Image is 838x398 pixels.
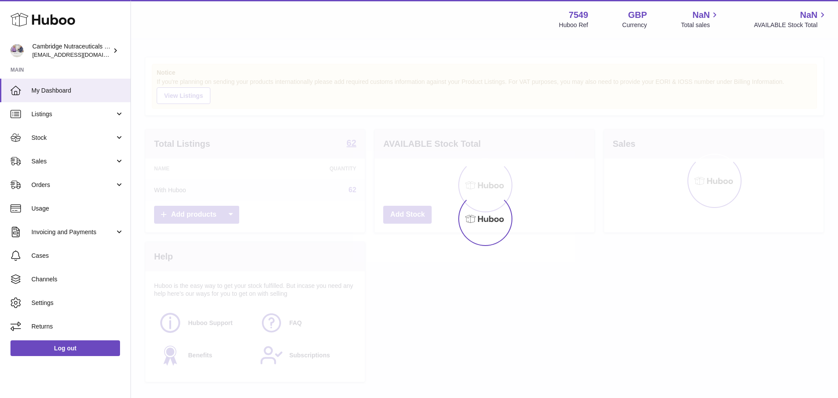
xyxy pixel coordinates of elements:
[10,340,120,356] a: Log out
[628,9,647,21] strong: GBP
[31,252,124,260] span: Cases
[31,275,124,284] span: Channels
[681,21,720,29] span: Total sales
[32,42,111,59] div: Cambridge Nutraceuticals Ltd
[32,51,128,58] span: [EMAIL_ADDRESS][DOMAIN_NAME]
[31,322,124,331] span: Returns
[31,299,124,307] span: Settings
[31,110,115,118] span: Listings
[31,157,115,166] span: Sales
[31,204,124,213] span: Usage
[31,228,115,236] span: Invoicing and Payments
[31,87,124,95] span: My Dashboard
[31,134,115,142] span: Stock
[569,9,588,21] strong: 7549
[692,9,710,21] span: NaN
[559,21,588,29] div: Huboo Ref
[622,21,647,29] div: Currency
[681,9,720,29] a: NaN Total sales
[754,9,828,29] a: NaN AVAILABLE Stock Total
[31,181,115,189] span: Orders
[10,44,24,57] img: internalAdmin-7549@internal.huboo.com
[754,21,828,29] span: AVAILABLE Stock Total
[800,9,817,21] span: NaN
